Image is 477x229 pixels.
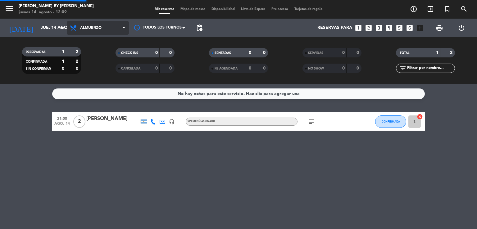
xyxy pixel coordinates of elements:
span: Sin menú asignado [188,120,215,123]
i: search [460,5,468,13]
div: LOG OUT [450,19,472,37]
button: menu [5,4,14,15]
span: SERVIDAS [308,52,323,55]
i: looks_two [365,24,373,32]
input: Filtrar por nombre... [407,65,455,72]
span: Disponibilidad [208,7,238,11]
span: RESERVADAS [26,51,46,54]
i: add_box [416,24,424,32]
i: add_circle_outline [410,5,417,13]
strong: 0 [263,66,267,70]
i: looks_5 [395,24,403,32]
div: [PERSON_NAME] [86,115,139,123]
strong: 0 [249,66,251,70]
strong: 0 [342,66,345,70]
span: RE AGENDADA [215,67,238,70]
span: 2 [73,115,85,128]
strong: 2 [76,50,79,54]
div: jueves 14. agosto - 12:09 [19,9,94,16]
i: subject [308,118,315,125]
div: [PERSON_NAME] by [PERSON_NAME] [19,3,94,9]
span: Tarjetas de regalo [291,7,326,11]
strong: 0 [357,51,360,55]
i: arrow_drop_down [58,24,65,32]
strong: 0 [155,51,158,55]
i: turned_in_not [443,5,451,13]
span: CHECK INS [121,52,138,55]
i: cancel [417,114,423,120]
strong: 0 [263,51,267,55]
span: CONFIRMADA [382,120,400,123]
strong: 0 [62,66,64,71]
span: ago. 14 [54,122,70,129]
span: Mis reservas [152,7,177,11]
span: Lista de Espera [238,7,268,11]
span: Almuerzo [80,26,102,30]
i: looks_4 [385,24,393,32]
i: power_settings_new [458,24,465,32]
span: CONFIRMADA [26,60,47,63]
i: looks_one [354,24,362,32]
strong: 1 [62,59,64,64]
strong: 0 [169,66,173,70]
span: Reservas para [317,25,352,30]
strong: 2 [450,51,454,55]
i: menu [5,4,14,13]
button: CONFIRMADA [375,115,406,128]
strong: 0 [342,51,345,55]
strong: 2 [76,59,79,64]
i: headset_mic [169,119,175,124]
span: TOTAL [400,52,409,55]
i: exit_to_app [427,5,434,13]
i: looks_6 [406,24,414,32]
strong: 0 [169,51,173,55]
span: CANCELADA [121,67,140,70]
strong: 0 [76,66,79,71]
i: looks_3 [375,24,383,32]
strong: 0 [249,51,251,55]
span: SIN CONFIRMAR [26,67,51,70]
span: 21:00 [54,115,70,122]
strong: 1 [62,50,64,54]
span: pending_actions [196,24,203,32]
span: Mapa de mesas [177,7,208,11]
strong: 0 [155,66,158,70]
strong: 1 [436,51,438,55]
i: [DATE] [5,21,38,35]
span: Pre-acceso [268,7,291,11]
strong: 0 [357,66,360,70]
span: NO SHOW [308,67,324,70]
span: SENTADAS [215,52,231,55]
i: filter_list [399,65,407,72]
div: No hay notas para este servicio. Haz clic para agregar una [178,90,300,97]
span: print [436,24,443,32]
